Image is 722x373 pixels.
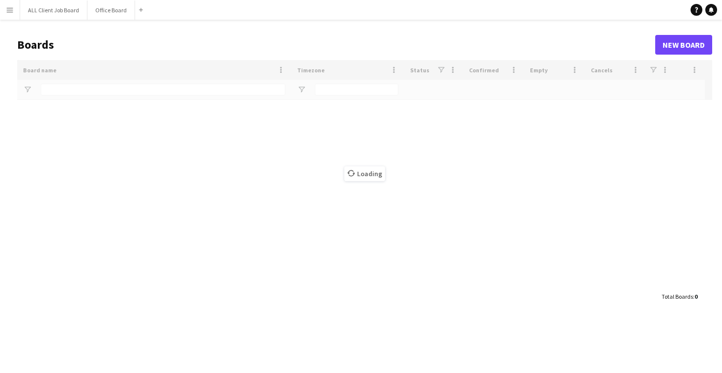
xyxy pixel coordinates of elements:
[87,0,135,20] button: Office Board
[694,293,697,300] span: 0
[17,37,655,52] h1: Boards
[20,0,87,20] button: ALL Client Job Board
[655,35,712,55] a: New Board
[344,166,385,181] span: Loading
[662,293,693,300] span: Total Boards
[662,287,697,306] div: :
